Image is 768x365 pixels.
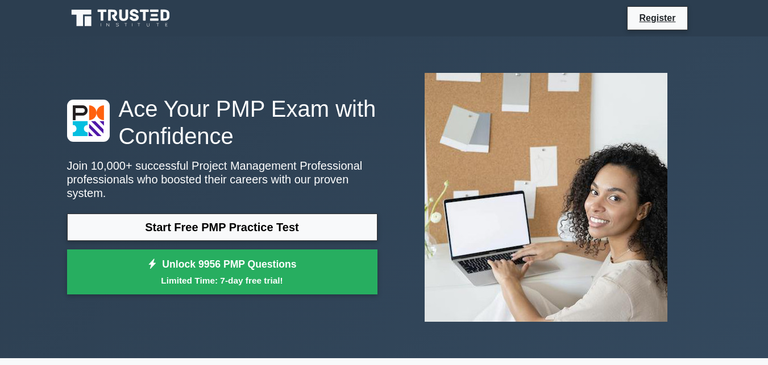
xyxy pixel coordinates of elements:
[67,159,377,200] p: Join 10,000+ successful Project Management Professional professionals who boosted their careers w...
[81,274,363,287] small: Limited Time: 7-day free trial!
[67,249,377,295] a: Unlock 9956 PMP QuestionsLimited Time: 7-day free trial!
[67,95,377,150] h1: Ace Your PMP Exam with Confidence
[67,214,377,241] a: Start Free PMP Practice Test
[632,11,682,25] a: Register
